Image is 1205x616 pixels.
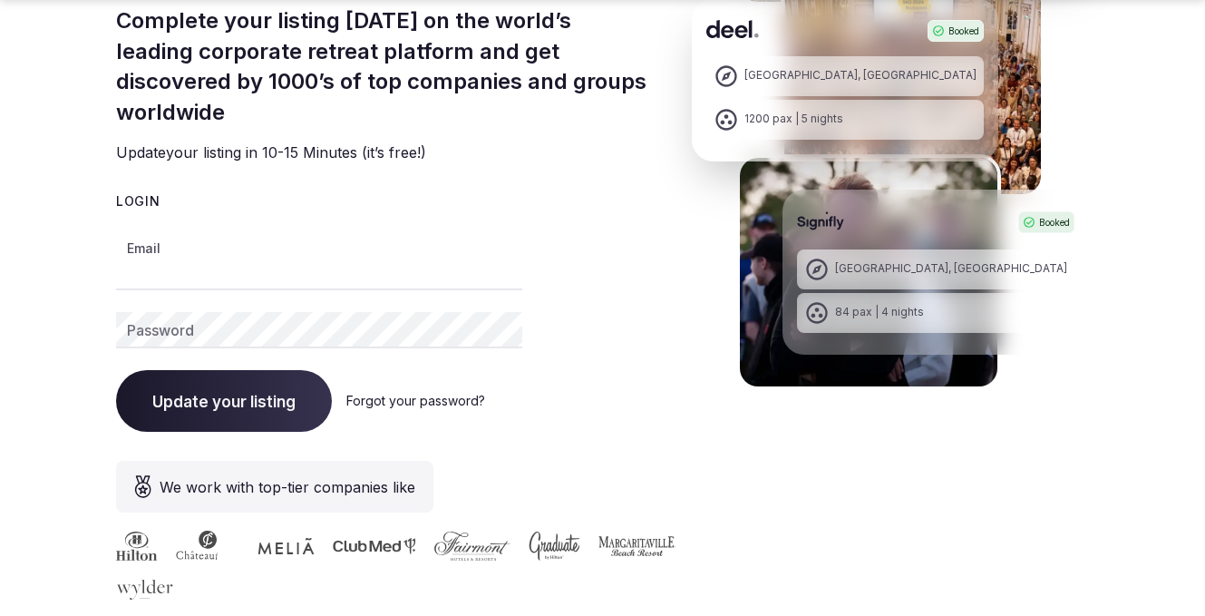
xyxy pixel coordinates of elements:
[736,154,1001,390] img: Signifly Portugal Retreat
[116,5,648,127] h2: Complete your listing [DATE] on the world’s leading corporate retreat platform and get discovered...
[744,112,843,127] div: 1200 pax | 5 nights
[928,20,984,42] div: Booked
[835,261,1067,277] div: [GEOGRAPHIC_DATA], [GEOGRAPHIC_DATA]
[116,192,648,210] div: Login
[116,370,332,432] button: Update your listing
[123,240,164,258] label: Email
[1018,211,1074,233] div: Booked
[116,461,433,513] div: We work with top-tier companies like
[116,142,648,163] p: Update your listing in 10-15 Minutes (it’s free!)
[744,68,977,83] div: [GEOGRAPHIC_DATA], [GEOGRAPHIC_DATA]
[835,305,924,320] div: 84 pax | 4 nights
[152,392,296,410] span: Update your listing
[346,393,485,408] a: Forgot your password?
